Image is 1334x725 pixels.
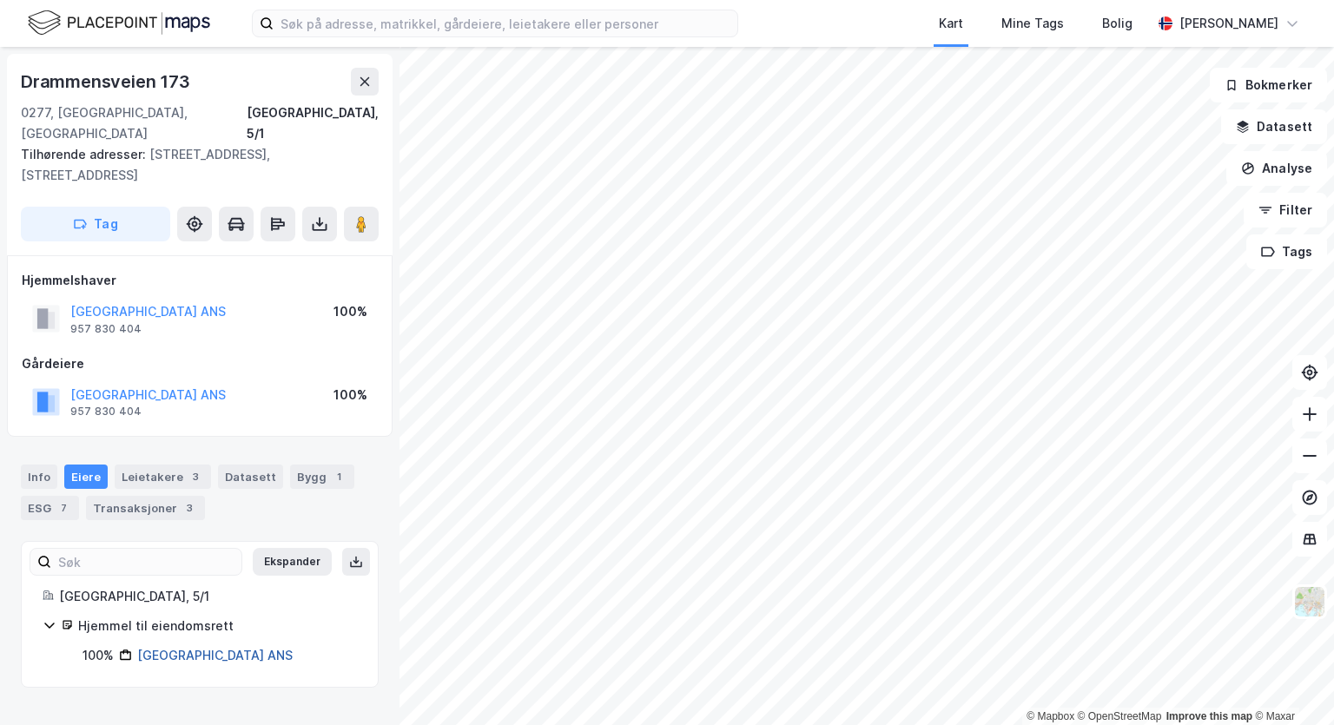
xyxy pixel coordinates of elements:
button: Analyse [1226,151,1327,186]
button: Bokmerker [1210,68,1327,102]
div: 100% [333,385,367,405]
button: Filter [1244,193,1327,227]
div: Gårdeiere [22,353,378,374]
div: [STREET_ADDRESS], [STREET_ADDRESS] [21,144,365,186]
input: Søk [51,549,241,575]
button: Tag [21,207,170,241]
div: 3 [181,499,198,517]
span: Tilhørende adresser: [21,147,149,161]
div: 957 830 404 [70,405,142,419]
div: 100% [333,301,367,322]
img: Z [1293,585,1326,618]
div: ESG [21,496,79,520]
div: Kart [939,13,963,34]
img: logo.f888ab2527a4732fd821a326f86c7f29.svg [28,8,210,38]
button: Datasett [1221,109,1327,144]
button: Tags [1246,234,1327,269]
div: [GEOGRAPHIC_DATA], 5/1 [247,102,379,144]
div: 957 830 404 [70,322,142,336]
iframe: Chat Widget [1247,642,1334,725]
div: 100% [83,645,114,666]
div: Hjemmel til eiendomsrett [78,616,357,636]
div: 1 [330,468,347,485]
div: [GEOGRAPHIC_DATA], 5/1 [59,586,357,607]
a: Mapbox [1027,710,1074,722]
div: 0277, [GEOGRAPHIC_DATA], [GEOGRAPHIC_DATA] [21,102,247,144]
div: Bolig [1102,13,1133,34]
a: Improve this map [1166,710,1252,722]
div: Eiere [64,465,108,489]
div: Hjemmelshaver [22,270,378,291]
div: 7 [55,499,72,517]
div: [PERSON_NAME] [1179,13,1278,34]
div: Mine Tags [1001,13,1064,34]
div: Bygg [290,465,354,489]
a: [GEOGRAPHIC_DATA] ANS [137,648,293,662]
div: Info [21,465,57,489]
div: Datasett [218,465,283,489]
a: OpenStreetMap [1078,710,1162,722]
input: Søk på adresse, matrikkel, gårdeiere, leietakere eller personer [274,10,737,36]
div: Leietakere [115,465,211,489]
div: 3 [187,468,204,485]
div: Kontrollprogram for chat [1247,642,1334,725]
button: Ekspander [253,548,332,576]
div: Drammensveien 173 [21,68,194,96]
div: Transaksjoner [86,496,205,520]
